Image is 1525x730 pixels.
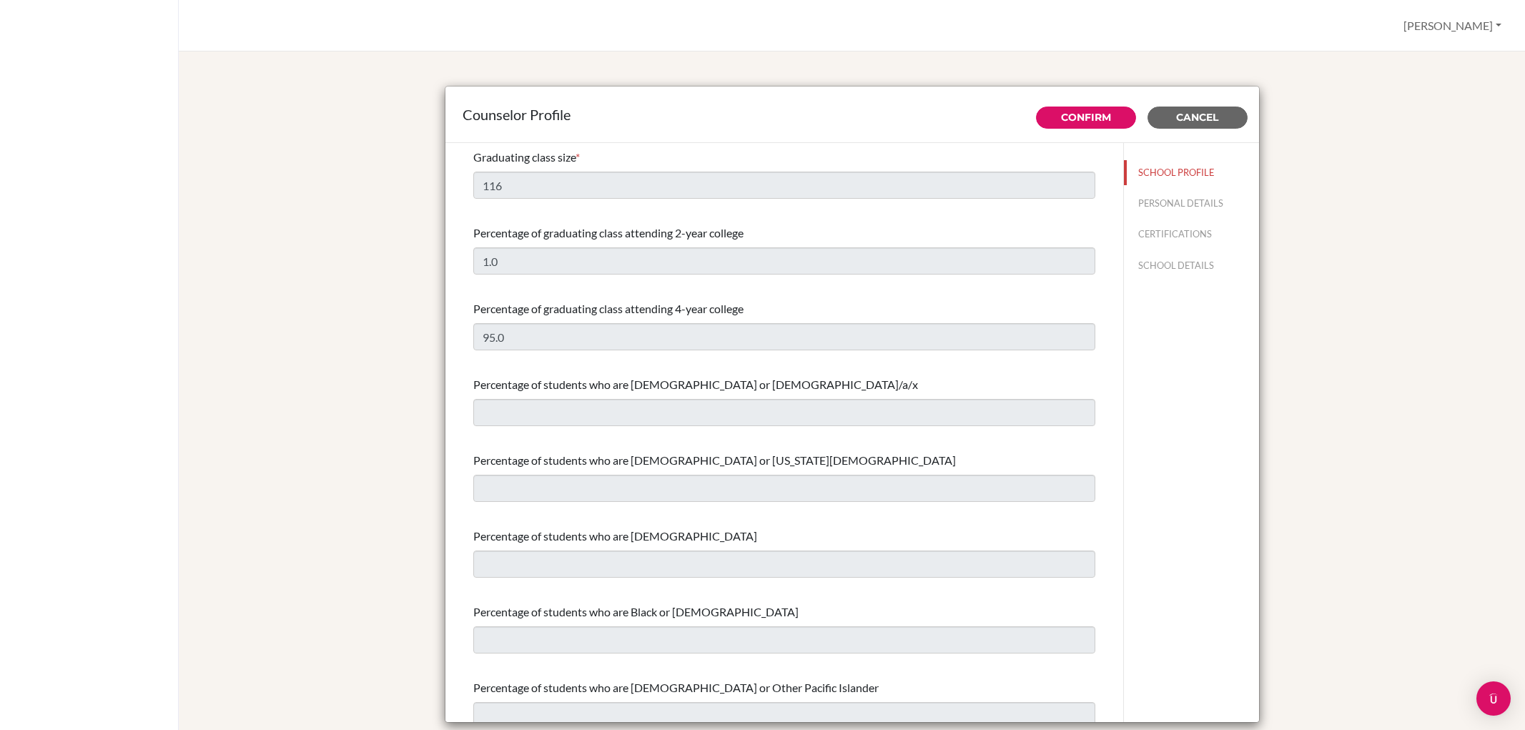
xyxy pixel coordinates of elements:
[473,605,799,618] span: Percentage of students who are Black or [DEMOGRAPHIC_DATA]
[1124,191,1259,216] button: PERSONAL DETAILS
[473,302,744,315] span: Percentage of graduating class attending 4-year college
[1397,12,1508,39] button: [PERSON_NAME]
[473,150,576,164] span: Graduating class size
[473,529,757,543] span: Percentage of students who are [DEMOGRAPHIC_DATA]
[463,104,1242,125] div: Counselor Profile
[473,226,744,240] span: Percentage of graduating class attending 2-year college
[473,681,879,694] span: Percentage of students who are [DEMOGRAPHIC_DATA] or Other Pacific Islander
[1124,222,1259,247] button: CERTIFICATIONS
[473,453,956,467] span: Percentage of students who are [DEMOGRAPHIC_DATA] or [US_STATE][DEMOGRAPHIC_DATA]
[1476,681,1511,716] div: Open Intercom Messenger
[473,378,918,391] span: Percentage of students who are [DEMOGRAPHIC_DATA] or [DEMOGRAPHIC_DATA]/a/x
[1124,160,1259,185] button: SCHOOL PROFILE
[1124,253,1259,278] button: SCHOOL DETAILS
